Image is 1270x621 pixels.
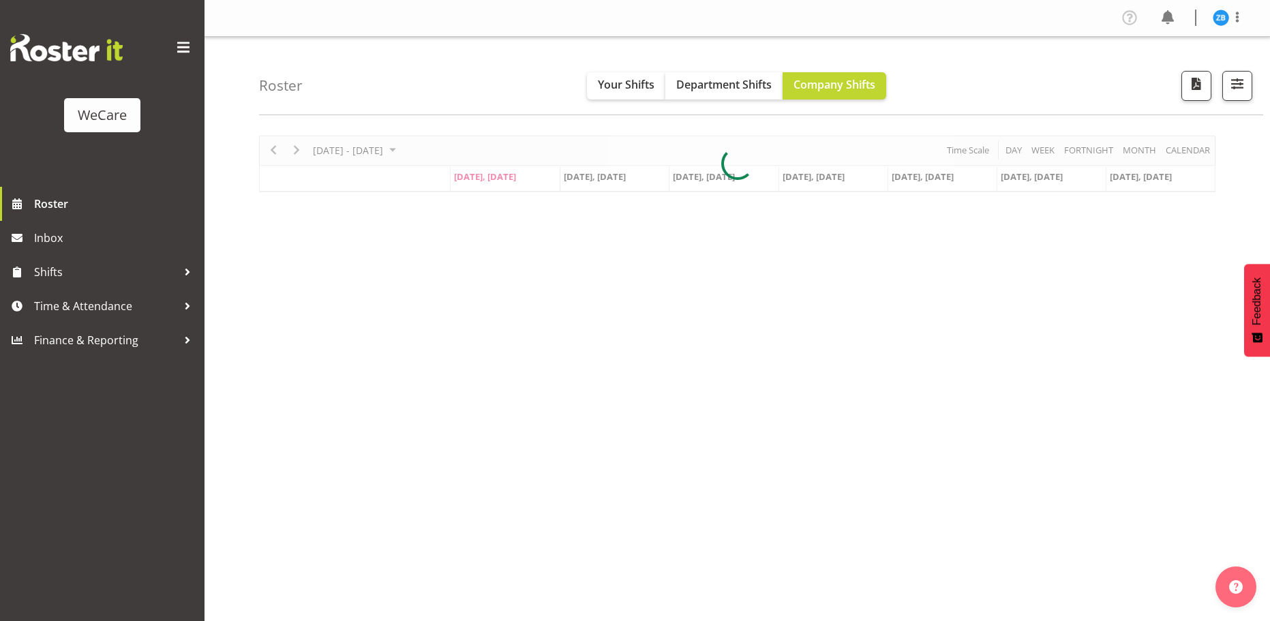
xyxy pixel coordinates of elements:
[676,77,772,92] span: Department Shifts
[10,34,123,61] img: Rosterit website logo
[34,228,198,248] span: Inbox
[587,72,665,100] button: Your Shifts
[1251,277,1263,325] span: Feedback
[1229,580,1243,594] img: help-xxl-2.png
[34,330,177,350] span: Finance & Reporting
[1222,71,1252,101] button: Filter Shifts
[665,72,783,100] button: Department Shifts
[78,105,127,125] div: WeCare
[34,262,177,282] span: Shifts
[783,72,886,100] button: Company Shifts
[598,77,654,92] span: Your Shifts
[1213,10,1229,26] img: zephy-bennett10858.jpg
[34,194,198,214] span: Roster
[34,296,177,316] span: Time & Attendance
[1244,264,1270,357] button: Feedback - Show survey
[1181,71,1211,101] button: Download a PDF of the roster according to the set date range.
[793,77,875,92] span: Company Shifts
[259,78,303,93] h4: Roster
